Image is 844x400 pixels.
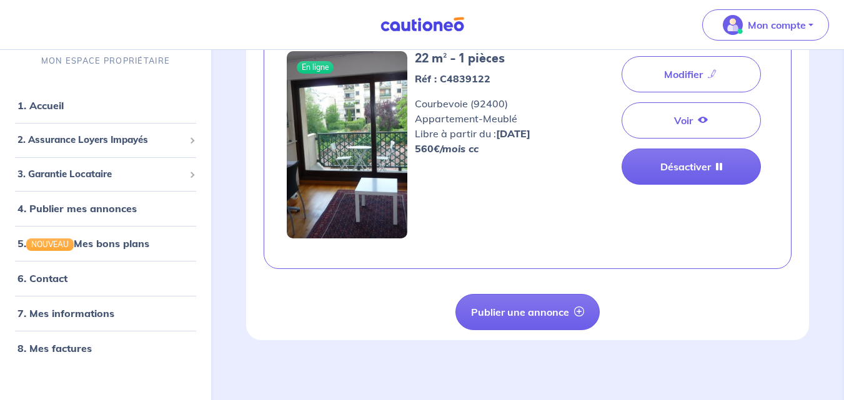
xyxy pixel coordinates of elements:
[702,9,829,41] button: illu_account_valid_menu.svgMon compte
[17,272,67,285] a: 6. Contact
[5,162,206,186] div: 3. Garantie Locataire
[748,17,806,32] p: Mon compte
[17,307,114,320] a: 7. Mes informations
[375,17,469,32] img: Cautioneo
[287,51,407,238] img: ac1Princ.jpg
[5,128,206,152] div: 2. Assurance Loyers Impayés
[622,149,761,185] a: Désactiver
[415,142,479,155] strong: 560
[415,97,560,141] span: Courbevoie (92400) Appartement - Meublé
[41,55,170,67] p: MON ESPACE PROPRIÉTAIRE
[434,142,479,155] em: €/mois cc
[297,61,334,74] span: En ligne
[415,72,490,85] strong: Réf : C4839122
[17,202,137,215] a: 4. Publier mes annonces
[17,99,64,112] a: 1. Accueil
[5,231,206,256] div: 5.NOUVEAUMes bons plans
[415,126,560,141] p: Libre à partir du :
[455,294,600,330] button: Publier une annonce
[5,336,206,361] div: 8. Mes factures
[17,237,149,250] a: 5.NOUVEAUMes bons plans
[17,167,184,181] span: 3. Garantie Locataire
[723,15,743,35] img: illu_account_valid_menu.svg
[622,56,761,92] a: Modifier
[17,133,184,147] span: 2. Assurance Loyers Impayés
[5,196,206,221] div: 4. Publier mes annonces
[5,301,206,326] div: 7. Mes informations
[5,266,206,291] div: 6. Contact
[496,127,530,140] strong: [DATE]
[5,93,206,118] div: 1. Accueil
[415,51,560,66] h5: 22 m² - 1 pièces
[622,102,761,139] a: Voir
[17,342,92,354] a: 8. Mes factures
